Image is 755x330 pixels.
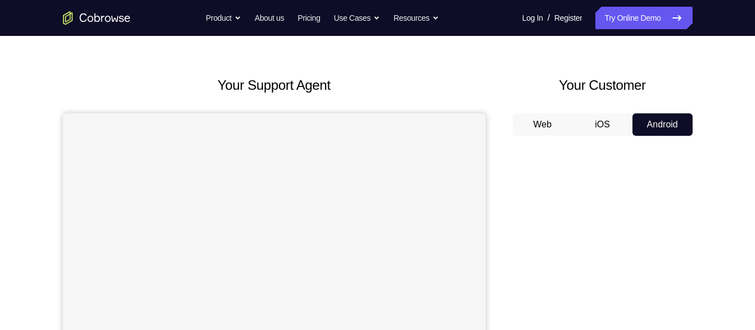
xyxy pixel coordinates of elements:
[513,75,693,95] h2: Your Customer
[554,7,582,29] a: Register
[522,7,543,29] a: Log In
[63,11,130,25] a: Go to the home page
[632,113,693,136] button: Android
[334,7,380,29] button: Use Cases
[513,113,573,136] button: Web
[548,11,550,25] span: /
[595,7,692,29] a: Try Online Demo
[572,113,632,136] button: iOS
[206,7,241,29] button: Product
[63,75,486,95] h2: Your Support Agent
[394,7,439,29] button: Resources
[297,7,320,29] a: Pricing
[255,7,284,29] a: About us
